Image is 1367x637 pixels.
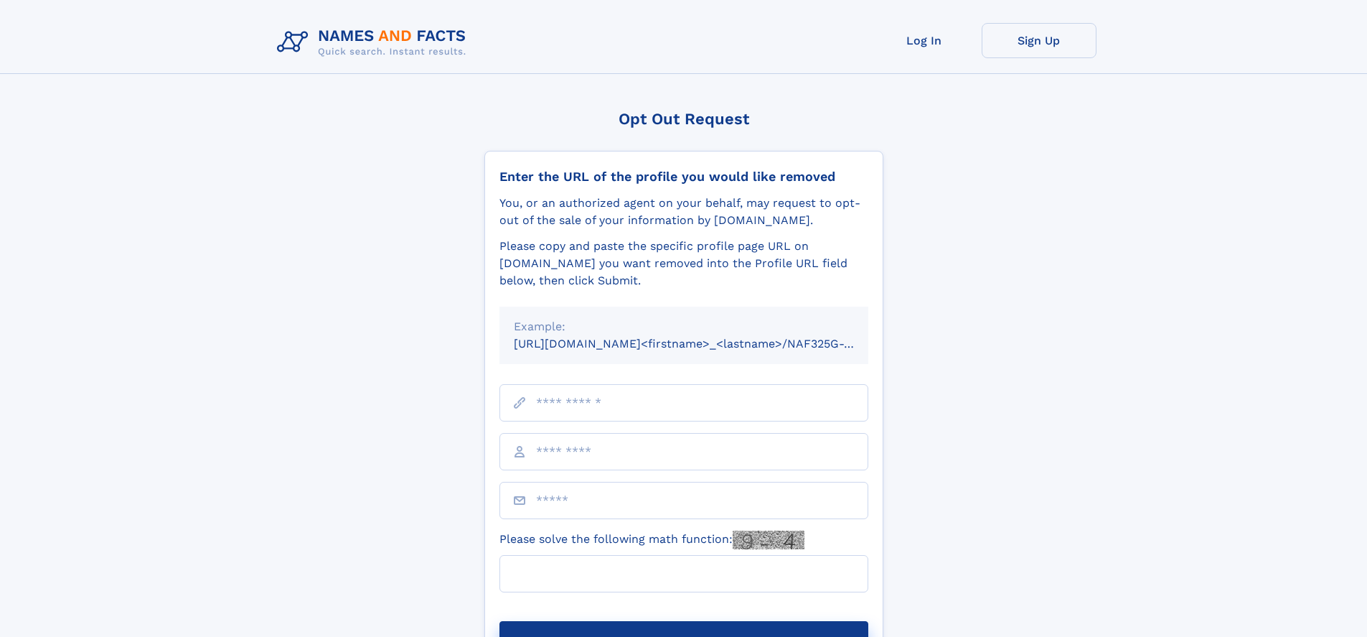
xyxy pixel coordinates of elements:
[271,23,478,62] img: Logo Names and Facts
[499,531,804,549] label: Please solve the following math function:
[499,169,868,185] div: Enter the URL of the profile you would like removed
[514,318,854,335] div: Example:
[982,23,1096,58] a: Sign Up
[514,337,896,350] small: [URL][DOMAIN_NAME]<firstname>_<lastname>/NAF325G-xxxxxxxx
[867,23,982,58] a: Log In
[484,110,883,128] div: Opt Out Request
[499,195,868,229] div: You, or an authorized agent on your behalf, may request to opt-out of the sale of your informatio...
[499,238,868,289] div: Please copy and paste the specific profile page URL on [DOMAIN_NAME] you want removed into the Pr...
